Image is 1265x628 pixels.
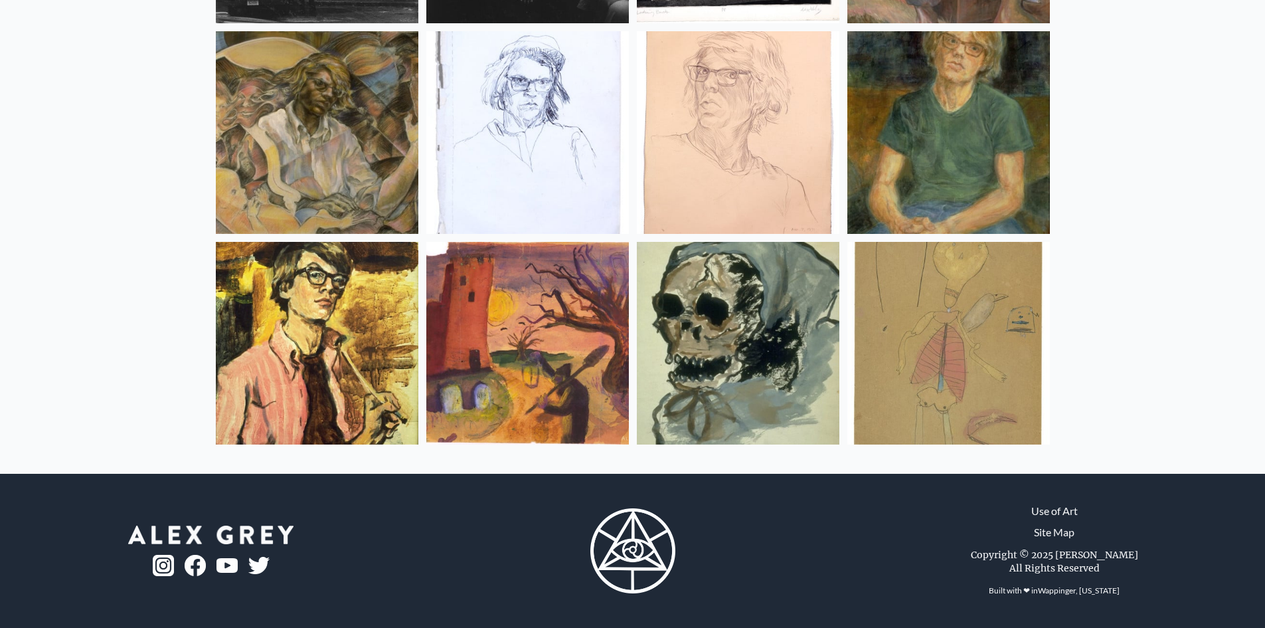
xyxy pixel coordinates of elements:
a: Wappinger, [US_STATE] [1038,585,1120,595]
a: Use of Art [1031,503,1078,519]
img: twitter-logo.png [248,557,270,574]
div: Copyright © 2025 [PERSON_NAME] [971,548,1138,562]
img: ig-logo.png [153,555,174,576]
div: All Rights Reserved [1009,562,1100,575]
img: youtube-logo.png [216,558,238,574]
div: Built with ❤ in [983,580,1125,601]
img: fb-logo.png [185,555,206,576]
a: Site Map [1034,524,1074,540]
